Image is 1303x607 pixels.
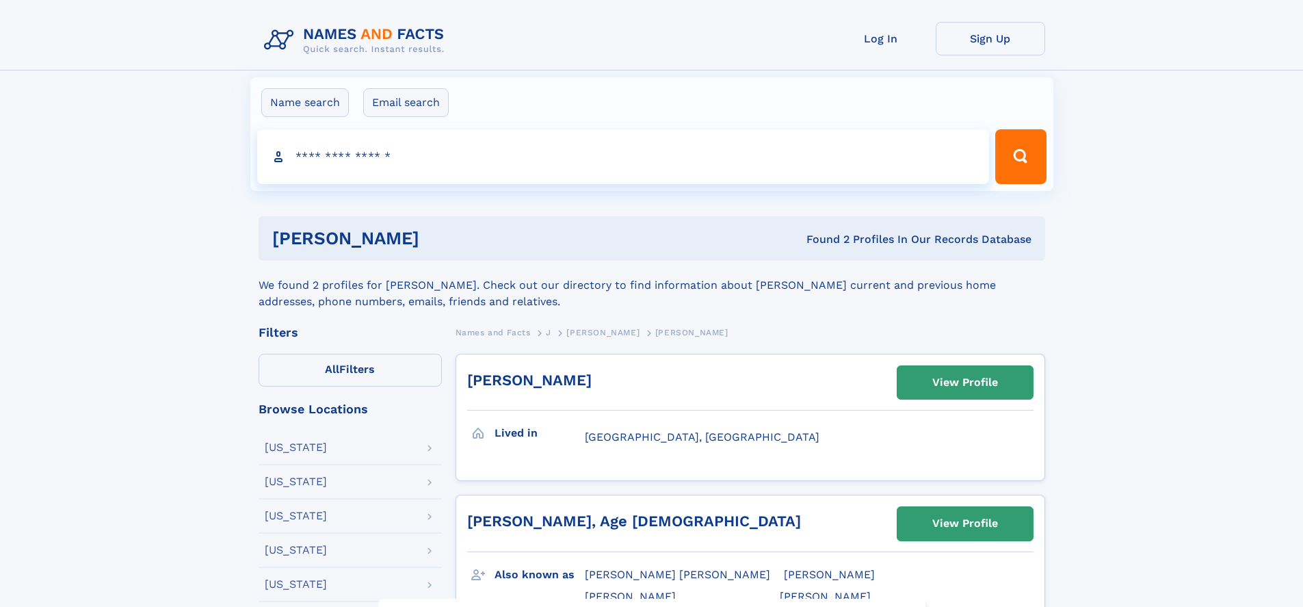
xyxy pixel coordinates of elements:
h1: [PERSON_NAME] [272,230,613,247]
div: Found 2 Profiles In Our Records Database [613,232,1031,247]
h3: Lived in [495,422,585,445]
h3: Also known as [495,563,585,586]
div: [US_STATE] [265,545,327,556]
label: Name search [261,88,349,117]
span: [PERSON_NAME] [PERSON_NAME] [585,568,770,581]
a: J [546,324,551,341]
div: View Profile [932,508,998,539]
span: [PERSON_NAME] [655,328,728,337]
div: View Profile [932,367,998,398]
span: All [325,363,339,376]
span: [GEOGRAPHIC_DATA], [GEOGRAPHIC_DATA] [585,430,819,443]
label: Email search [363,88,449,117]
div: Filters [259,326,442,339]
div: Browse Locations [259,403,442,415]
button: Search Button [995,129,1046,184]
a: [PERSON_NAME] [566,324,640,341]
a: View Profile [897,507,1033,540]
span: [PERSON_NAME] [566,328,640,337]
a: Sign Up [936,22,1045,55]
label: Filters [259,354,442,387]
a: Log In [826,22,936,55]
div: [US_STATE] [265,476,327,487]
div: [US_STATE] [265,579,327,590]
a: View Profile [897,366,1033,399]
span: [PERSON_NAME] [784,568,875,581]
a: [PERSON_NAME], Age [DEMOGRAPHIC_DATA] [467,513,801,530]
a: Names and Facts [456,324,531,341]
input: search input [257,129,990,184]
div: [US_STATE] [265,442,327,453]
span: [PERSON_NAME] [780,590,871,603]
img: Logo Names and Facts [259,22,456,59]
a: [PERSON_NAME] [467,372,592,389]
div: [US_STATE] [265,511,327,521]
div: We found 2 profiles for [PERSON_NAME]. Check out our directory to find information about [PERSON_... [259,261,1045,310]
span: J [546,328,551,337]
span: [PERSON_NAME] [585,590,676,603]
